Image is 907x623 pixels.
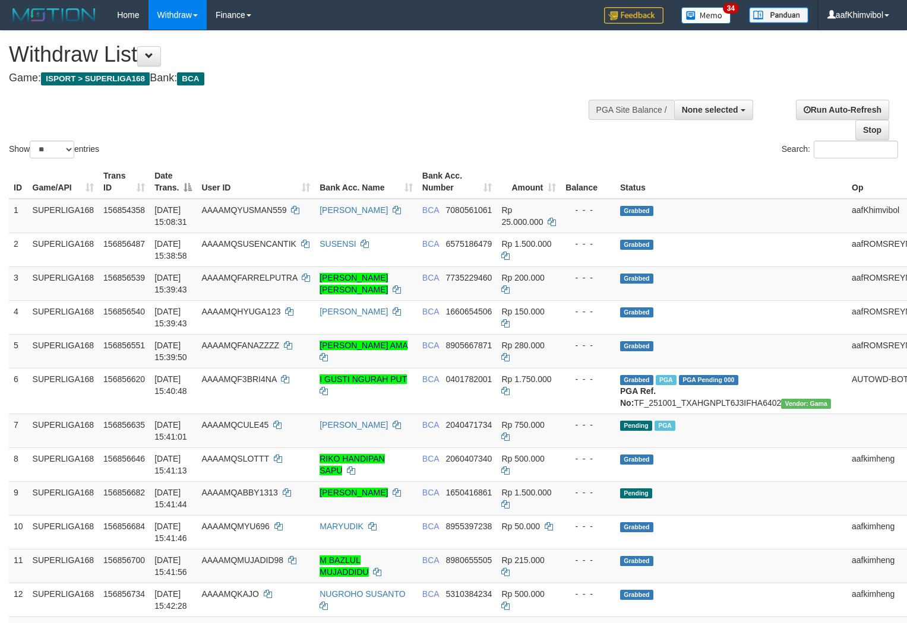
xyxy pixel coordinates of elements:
span: Copy 5310384234 to clipboard [446,589,492,599]
span: BCA [422,555,439,565]
span: [DATE] 15:39:43 [154,273,187,294]
a: MARYUDIK [320,522,364,531]
span: Rp 1.500.000 [501,239,551,249]
span: PGA Pending [679,375,738,385]
span: Rp 150.000 [501,307,544,316]
div: - - - [565,373,611,385]
img: MOTION_logo.png [9,6,99,24]
td: 2 [9,233,28,266]
input: Search: [814,141,898,158]
td: 8 [9,447,28,481]
span: Copy 2060407340 to clipboard [446,454,492,463]
span: Grabbed [620,375,653,385]
td: 5 [9,334,28,368]
select: Showentries [30,141,74,158]
span: Rp 1.750.000 [501,374,551,384]
span: Copy 8955397238 to clipboard [446,522,492,531]
td: 3 [9,266,28,300]
span: Rp 1.500.000 [501,488,551,497]
span: BCA [422,205,439,215]
span: 156856487 [103,239,145,249]
span: AAAAMQMUJADID98 [201,555,283,565]
span: Rp 200.000 [501,273,544,282]
td: SUPERLIGA168 [28,549,99,583]
div: - - - [565,204,611,216]
div: - - - [565,238,611,250]
span: Copy 2040471734 to clipboard [446,420,492,430]
td: SUPERLIGA168 [28,414,99,447]
a: [PERSON_NAME] [320,307,388,316]
div: - - - [565,339,611,351]
span: BCA [422,341,439,350]
span: 156856700 [103,555,145,565]
td: SUPERLIGA168 [28,199,99,233]
span: Grabbed [620,240,653,250]
th: Amount: activate to sort column ascending [497,165,561,199]
button: None selected [674,100,753,120]
span: Grabbed [620,307,653,317]
span: BCA [422,273,439,282]
span: [DATE] 15:41:46 [154,522,187,543]
td: 9 [9,481,28,515]
span: 156856734 [103,589,145,599]
a: I GUSTI NGURAH PUT [320,374,407,384]
span: AAAAMQABBY1313 [201,488,277,497]
span: [DATE] 15:40:48 [154,374,187,396]
span: BCA [177,72,204,85]
span: [DATE] 15:39:43 [154,307,187,328]
span: Copy 7735229460 to clipboard [446,273,492,282]
h1: Withdraw List [9,43,593,66]
span: [DATE] 15:39:50 [154,341,187,362]
span: Copy 7080561061 to clipboard [446,205,492,215]
span: Grabbed [620,556,653,566]
span: AAAAMQKAJO [201,589,258,599]
span: Copy 6575186479 to clipboard [446,239,492,249]
span: Pending [620,488,652,498]
a: [PERSON_NAME] AMA [320,341,407,350]
span: [DATE] 15:38:58 [154,239,187,260]
span: 156856551 [103,341,145,350]
span: BCA [422,374,439,384]
span: Rp 280.000 [501,341,544,350]
span: Pending [620,421,652,431]
th: User ID: activate to sort column ascending [197,165,315,199]
td: SUPERLIGA168 [28,447,99,481]
span: [DATE] 15:08:31 [154,205,187,227]
span: None selected [682,105,738,115]
span: 156856540 [103,307,145,316]
span: Grabbed [620,590,653,600]
div: - - - [565,272,611,284]
td: SUPERLIGA168 [28,233,99,266]
label: Search: [782,141,898,158]
span: Grabbed [620,274,653,284]
td: 1 [9,199,28,233]
span: [DATE] 15:41:56 [154,555,187,577]
td: SUPERLIGA168 [28,515,99,549]
span: BCA [422,307,439,316]
td: 6 [9,368,28,414]
span: Grabbed [620,206,653,216]
span: 156856682 [103,488,145,497]
span: 156856620 [103,374,145,384]
span: Grabbed [620,341,653,351]
a: Stop [855,120,889,140]
td: SUPERLIGA168 [28,300,99,334]
th: Status [615,165,847,199]
span: Marked by aafsoycanthlai [656,375,677,385]
b: PGA Ref. No: [620,386,656,408]
span: BCA [422,239,439,249]
img: Button%20Memo.svg [681,7,731,24]
span: AAAAMQHYUGA123 [201,307,280,316]
span: Copy 8905667871 to clipboard [446,341,492,350]
span: AAAAMQMYU696 [201,522,269,531]
span: [DATE] 15:42:28 [154,589,187,611]
span: [DATE] 15:41:01 [154,420,187,441]
div: - - - [565,588,611,600]
div: - - - [565,419,611,431]
td: SUPERLIGA168 [28,368,99,414]
span: 34 [723,3,739,14]
th: Balance [561,165,615,199]
img: Feedback.jpg [604,7,663,24]
span: 156854358 [103,205,145,215]
span: [DATE] 15:41:44 [154,488,187,509]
